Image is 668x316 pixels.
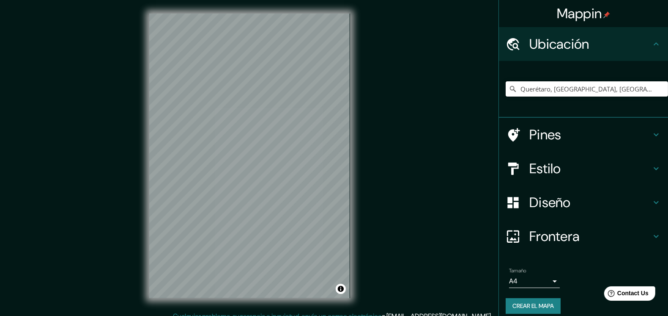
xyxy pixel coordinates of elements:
div: Diseño [499,186,668,219]
button: Crear el mapa [506,298,561,314]
iframe: Help widget launcher [593,283,659,307]
h4: Diseño [529,194,651,211]
h4: Frontera [529,228,651,245]
h4: Pines [529,126,651,143]
div: Ubicación [499,27,668,61]
font: Mappin [557,5,602,22]
font: Crear el mapa [512,301,554,311]
h4: Estilo [529,160,651,177]
button: Alternar atribución [336,284,346,294]
label: Tamaño [509,267,526,274]
div: Pines [499,118,668,152]
img: pin-icon.png [603,11,610,18]
div: Frontera [499,219,668,253]
div: A4 [509,274,560,288]
div: Estilo [499,152,668,186]
h4: Ubicación [529,36,651,53]
canvas: Mapa [149,14,350,298]
input: Elige tu ciudad o área [506,81,668,97]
